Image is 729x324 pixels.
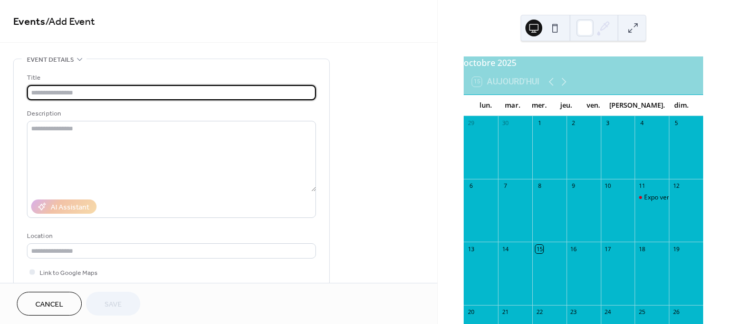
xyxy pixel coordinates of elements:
div: 19 [672,245,680,253]
div: 24 [604,308,612,316]
div: 8 [535,182,543,190]
div: 3 [604,119,612,127]
div: mer. [526,95,553,116]
div: dim. [668,95,695,116]
div: 22 [535,308,543,316]
div: 29 [467,119,475,127]
a: Events [13,12,45,32]
div: 4 [638,119,646,127]
div: 14 [501,245,509,253]
div: 13 [467,245,475,253]
div: 10 [604,182,612,190]
div: 30 [501,119,509,127]
div: ven. [580,95,607,116]
div: 20 [467,308,475,316]
span: Link to Google Maps [40,268,98,279]
span: Cancel [35,299,63,310]
div: mar. [499,95,526,116]
div: 11 [638,182,646,190]
div: 21 [501,308,509,316]
div: 17 [604,245,612,253]
div: 2 [570,119,578,127]
div: 9 [570,182,578,190]
div: Description [27,108,314,119]
div: Location [27,231,314,242]
div: 5 [672,119,680,127]
span: Event details [27,54,74,65]
div: 26 [672,308,680,316]
div: 7 [501,182,509,190]
div: 23 [570,308,578,316]
button: Cancel [17,292,82,316]
div: Expo vente artisanale [644,193,707,202]
div: [PERSON_NAME]. [607,95,668,116]
div: 12 [672,182,680,190]
span: / Add Event [45,12,95,32]
div: lun. [472,95,499,116]
div: 25 [638,308,646,316]
div: Title [27,72,314,83]
div: 6 [467,182,475,190]
div: jeu. [553,95,580,116]
div: Expo vente artisanale [635,193,669,202]
div: 18 [638,245,646,253]
div: octobre 2025 [464,56,703,69]
div: 15 [535,245,543,253]
div: 1 [535,119,543,127]
div: 16 [570,245,578,253]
